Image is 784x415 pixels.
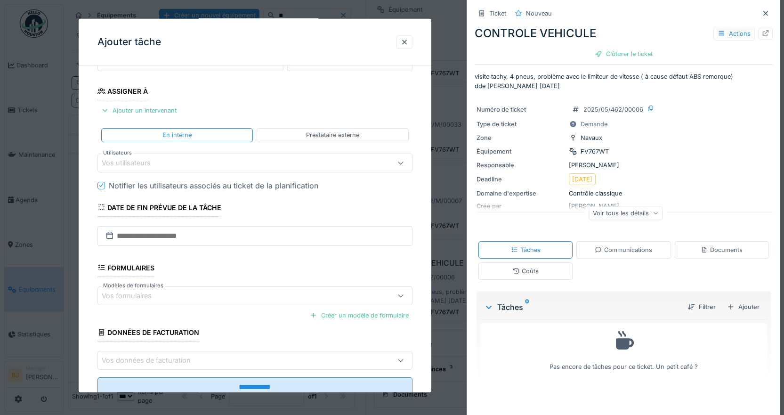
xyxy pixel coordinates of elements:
div: Date de fin prévue de la tâche [97,200,222,216]
div: Ajouter [723,301,763,313]
div: Équipement [477,147,565,156]
div: Communications [595,245,652,254]
sup: 0 [525,301,529,313]
div: Domaine d'expertise [477,189,565,198]
div: Documents [701,245,743,254]
div: Tâches [511,245,541,254]
div: Vos formulaires [102,291,165,301]
div: Zone [477,133,565,142]
div: Assigner à [97,84,148,100]
div: Clôturer le ticket [591,48,656,60]
div: Nouveau [526,9,552,18]
h3: Ajouter tâche [97,36,161,48]
label: Modèles de formulaires [101,281,165,289]
div: Formulaires [97,260,155,277]
div: Filtrer [684,301,719,313]
div: Type de ticket [477,120,565,129]
div: Voir tous les détails [589,206,663,220]
div: 2025/05/462/00006 [583,105,643,114]
p: visite tachy, 4 pneus, problème avec le limiteur de vitesse ( à cause défaut ABS remorque) dde [P... [475,72,773,90]
div: Données de facturation [97,325,200,342]
div: En interne [162,130,192,139]
div: FV767WT [581,147,609,156]
div: Vos données de facturation [102,355,204,366]
div: Actions [713,27,755,41]
div: Navaux [581,133,602,142]
div: Ajouter un intervenant [97,104,180,117]
div: Tâches [484,301,680,313]
div: Notifier les utilisateurs associés au ticket de la planification [109,179,318,191]
div: Demande [581,120,607,129]
div: Prestataire externe [306,130,359,139]
div: Coûts [512,267,539,276]
div: [DATE] [572,175,592,184]
label: Utilisateurs [101,148,134,156]
div: Vos utilisateurs [102,157,164,168]
div: Contrôle classique [477,189,771,198]
div: Responsable [477,161,565,170]
div: Numéro de ticket [477,105,565,114]
div: Pas encore de tâches pour ce ticket. Un petit café ? [486,327,761,371]
div: CONTROLE VEHICULE [475,25,773,42]
div: Créer un modèle de formulaire [306,309,412,321]
div: [PERSON_NAME] [477,161,771,170]
div: Ticket [489,9,506,18]
div: Deadline [477,175,565,184]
